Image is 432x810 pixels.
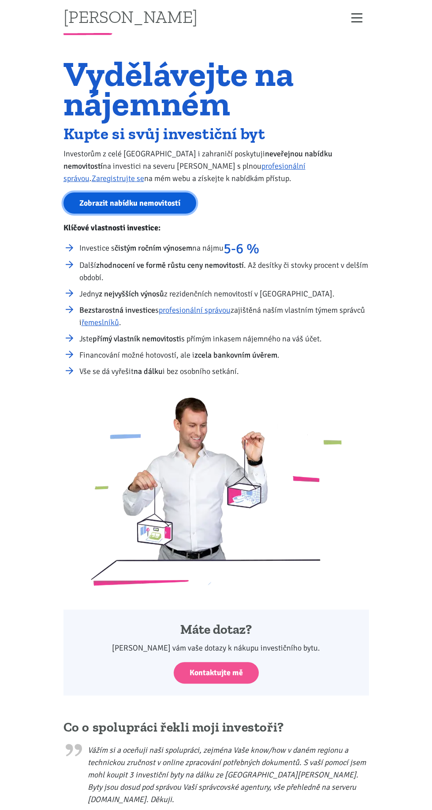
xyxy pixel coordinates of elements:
[159,305,231,315] a: profesionální správou
[194,350,277,360] strong: zcela bankovním úvěrem
[75,621,357,638] h4: Máte dotaz?
[63,148,369,185] p: Investorům z celé [GEOGRAPHIC_DATA] i zahraničí poskytuji na investici na severu [PERSON_NAME] s ...
[174,662,259,684] a: Kontaktujte mě
[223,240,259,257] strong: 5-6 %
[92,174,144,183] a: Zaregistrujte se
[63,149,332,171] strong: neveřejnou nabídku nemovitostí
[79,305,155,315] strong: Bezstarostná investice
[96,260,244,270] strong: zhodnocení ve formě růstu ceny nemovitostí
[82,318,119,327] a: řemeslníků
[63,8,197,25] a: [PERSON_NAME]
[63,161,305,183] a: profesionální správou
[63,59,369,118] h1: Vydělávejte na nájemném
[79,365,369,377] li: Vše se dá vyřešit i bez osobního setkání.
[79,349,369,361] li: Financování možné hotovostí, ale i .
[134,366,163,376] strong: na dálku
[79,242,369,255] li: Investice s na nájmu
[63,126,369,141] h2: Kupte si svůj investiční byt
[345,10,369,26] button: Zobrazit menu
[93,334,181,344] strong: přímý vlastník nemovitosti
[115,243,192,253] strong: čistým ročním výnosem
[99,289,164,299] strong: z nejvyšších výnosů
[75,642,357,654] p: [PERSON_NAME] vám vaše dotazy k nákupu investičního bytu.
[79,333,369,345] li: Jste s přímým inkasem nájemného na váš účet.
[63,719,369,736] h2: Co o spolupráci řekli moji investoři?
[63,192,196,214] a: Zobrazit nabídku nemovitostí
[79,288,369,300] li: Jedny z rezidenčních nemovitostí v [GEOGRAPHIC_DATA].
[79,304,369,329] li: s zajištěná naším vlastním týmem správců i .
[63,222,369,234] p: Klíčové vlastnosti investice:
[79,259,369,284] li: Další . Až desítky či stovky procent v delším období.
